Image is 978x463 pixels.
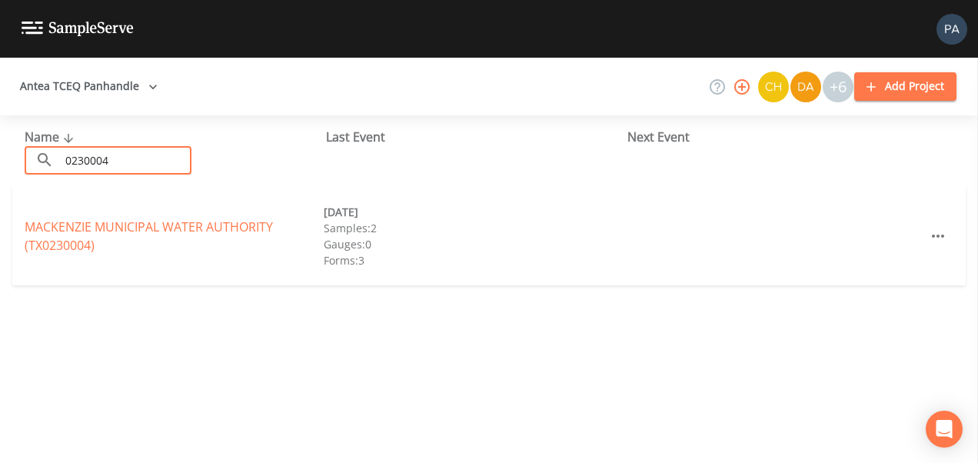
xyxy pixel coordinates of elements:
[324,204,623,220] div: [DATE]
[324,252,623,268] div: Forms: 3
[757,72,790,102] div: Charles Medina
[823,72,853,102] div: +6
[324,236,623,252] div: Gauges: 0
[25,218,273,254] a: MACKENZIE MUNICIPAL WATER AUTHORITY (TX0230004)
[790,72,822,102] div: David Weber
[22,22,134,36] img: logo
[324,220,623,236] div: Samples: 2
[790,72,821,102] img: a84961a0472e9debc750dd08a004988d
[25,128,78,145] span: Name
[936,14,967,45] img: b17d2fe1905336b00f7c80abca93f3e1
[326,128,627,146] div: Last Event
[854,72,956,101] button: Add Project
[627,128,929,146] div: Next Event
[60,146,191,175] input: Search Projects
[926,411,963,448] div: Open Intercom Messenger
[758,72,789,102] img: c74b8b8b1c7a9d34f67c5e0ca157ed15
[14,72,164,101] button: Antea TCEQ Panhandle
